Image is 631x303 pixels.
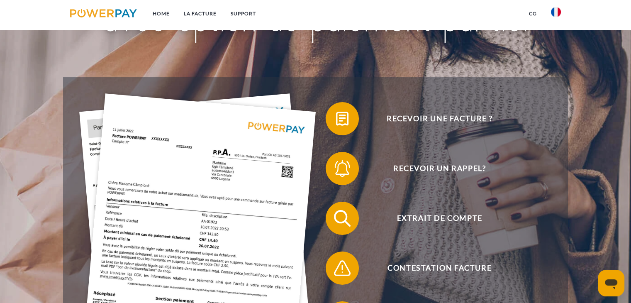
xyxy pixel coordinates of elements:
[326,202,541,235] button: Extrait de compte
[338,102,541,135] span: Recevoir une facture ?
[522,6,544,21] a: CG
[70,9,137,17] img: logo-powerpay.svg
[551,7,561,17] img: fr
[326,152,541,185] button: Recevoir un rappel?
[338,202,541,235] span: Extrait de compte
[332,158,353,179] img: qb_bell.svg
[332,258,353,279] img: qb_warning.svg
[326,252,541,285] button: Contestation Facture
[338,152,541,185] span: Recevoir un rappel?
[332,108,353,129] img: qb_bill.svg
[332,208,353,229] img: qb_search.svg
[224,6,263,21] a: Support
[326,102,541,135] button: Recevoir une facture ?
[338,252,541,285] span: Contestation Facture
[146,6,177,21] a: Home
[177,6,224,21] a: LA FACTURE
[598,270,624,296] iframe: Bouton de lancement de la fenêtre de messagerie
